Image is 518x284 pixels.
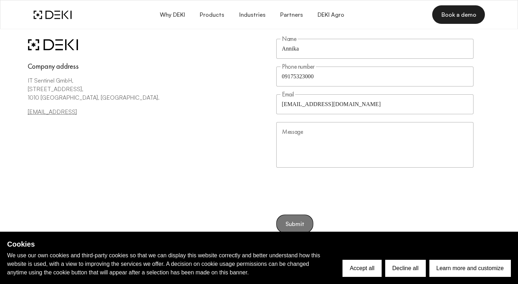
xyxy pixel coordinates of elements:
[28,39,78,62] img: logo.svg
[317,11,344,18] span: DEKI Agro
[310,6,351,23] a: DEKI Agro
[429,260,511,277] button: Learn more and customize
[441,11,476,19] span: Book a demo
[28,62,259,76] h3: Company address
[28,108,77,115] a: [EMAIL_ADDRESS]
[28,93,259,107] p: 1010 [GEOGRAPHIC_DATA], [GEOGRAPHIC_DATA].
[152,6,192,23] button: Why DEKI
[280,11,303,18] span: Partners
[159,11,185,18] span: Why DEKI
[231,6,272,23] button: Industries
[7,239,328,249] h2: Cookies
[7,251,328,277] p: We use our own cookies and third-party cookies so that we can display this website correctly and ...
[28,85,259,93] p: [STREET_ADDRESS],
[385,260,426,277] button: Decline all
[239,11,265,18] span: Industries
[276,175,384,203] iframe: reCAPTCHA
[33,10,72,19] img: DEKI Logo
[28,76,259,85] p: IT Sentinel GmbH,
[199,11,224,18] span: Products
[432,5,485,24] a: Book a demo
[192,6,231,23] button: Products
[342,260,381,277] button: Accept all
[273,6,310,23] a: Partners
